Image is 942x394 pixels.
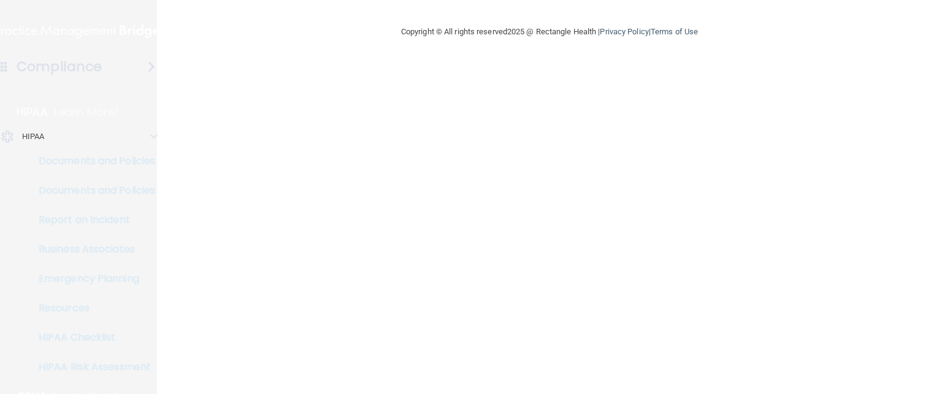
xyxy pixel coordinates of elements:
[8,361,175,373] p: HIPAA Risk Assessment
[17,58,102,75] h4: Compliance
[651,27,698,36] a: Terms of Use
[600,27,648,36] a: Privacy Policy
[326,12,773,51] div: Copyright © All rights reserved 2025 @ Rectangle Health | |
[8,243,175,256] p: Business Associates
[17,105,48,119] p: HIPAA
[8,331,175,344] p: HIPAA Checklist
[8,273,175,285] p: Emergency Planning
[54,105,119,119] p: Learn More!
[8,214,175,226] p: Report an Incident
[8,155,175,167] p: Documents and Policies
[8,184,175,197] p: Documents and Policies
[22,129,45,144] p: HIPAA
[8,302,175,314] p: Resources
